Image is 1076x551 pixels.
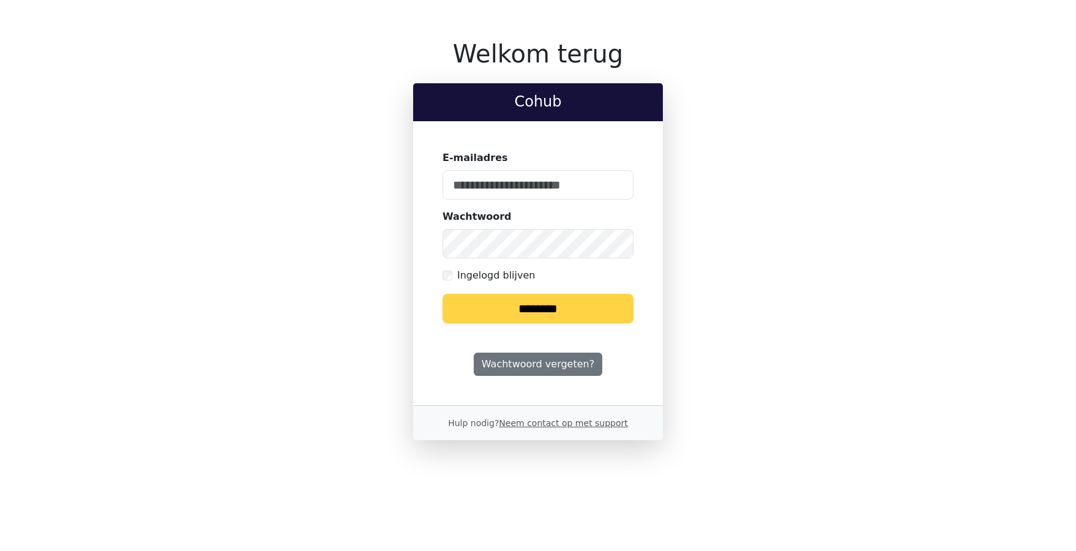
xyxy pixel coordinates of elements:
[457,268,535,283] label: Ingelogd blijven
[443,209,512,224] label: Wachtwoord
[474,353,602,376] a: Wachtwoord vergeten?
[413,39,663,69] h1: Welkom terug
[448,418,628,428] small: Hulp nodig?
[499,418,627,428] a: Neem contact op met support
[443,151,508,165] label: E-mailadres
[423,93,653,111] h2: Cohub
